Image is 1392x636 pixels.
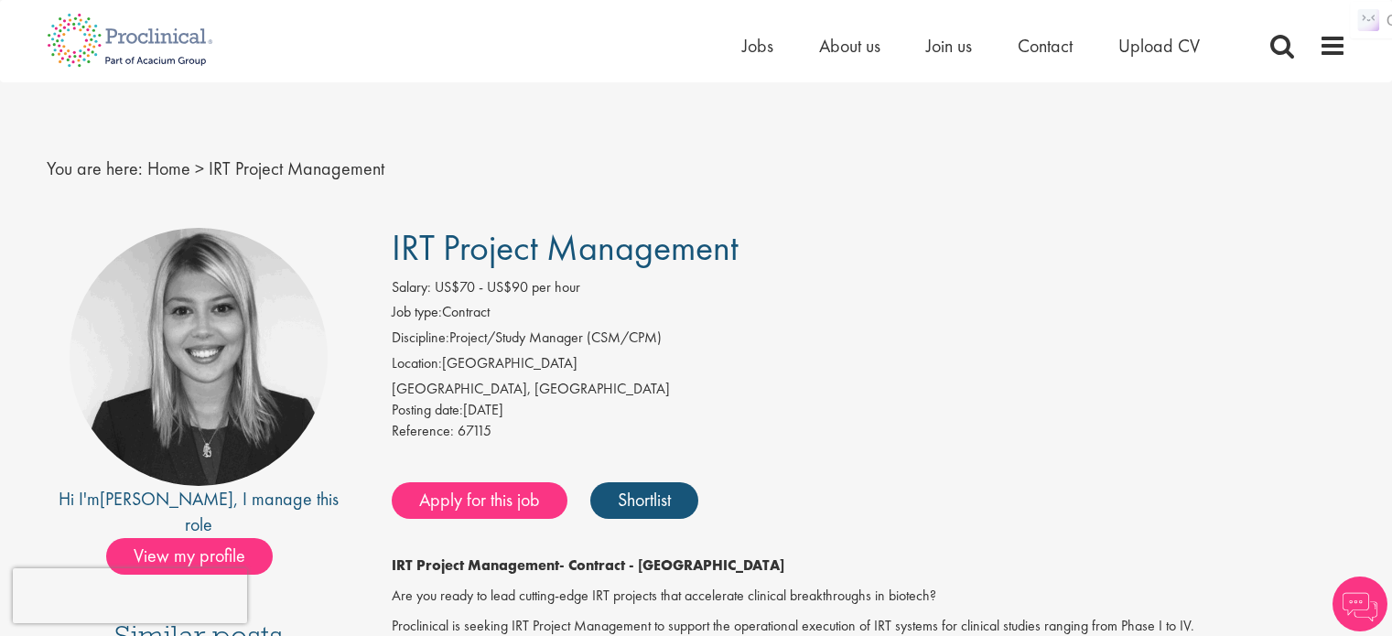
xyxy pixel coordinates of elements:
a: View my profile [106,542,291,566]
span: US$70 - US$90 per hour [435,277,580,296]
label: Location: [392,353,442,374]
a: [PERSON_NAME] [100,487,233,511]
span: > [195,156,204,180]
label: Discipline: [392,328,449,349]
div: [DATE] [392,400,1346,421]
label: Salary: [392,277,431,298]
strong: IRT Project Management [392,555,559,575]
div: Hi I'm , I manage this role [47,486,351,538]
span: View my profile [106,538,273,575]
li: Contract [392,302,1346,328]
li: [GEOGRAPHIC_DATA] [392,353,1346,379]
strong: - Contract - [GEOGRAPHIC_DATA] [559,555,784,575]
label: Reference: [392,421,454,442]
p: Are you ready to lead cutting-edge IRT projects that accelerate clinical breakthroughs in biotech? [392,586,1346,607]
a: About us [819,34,880,58]
img: Chatbot [1333,577,1387,631]
a: Jobs [742,34,773,58]
a: Upload CV [1118,34,1200,58]
span: IRT Project Management [209,156,384,180]
span: 67115 [458,421,491,440]
a: Apply for this job [392,482,567,519]
iframe: reCAPTCHA [13,568,247,623]
span: Posting date: [392,400,463,419]
a: Contact [1018,34,1073,58]
a: Join us [926,34,972,58]
span: You are here: [47,156,143,180]
a: Shortlist [590,482,698,519]
a: breadcrumb link [147,156,190,180]
img: imeage of recruiter Janelle Jones [70,228,328,486]
div: [GEOGRAPHIC_DATA], [GEOGRAPHIC_DATA] [392,379,1346,400]
li: Project/Study Manager (CSM/CPM) [392,328,1346,353]
span: IRT Project Management [392,224,739,271]
label: Job type: [392,302,442,323]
